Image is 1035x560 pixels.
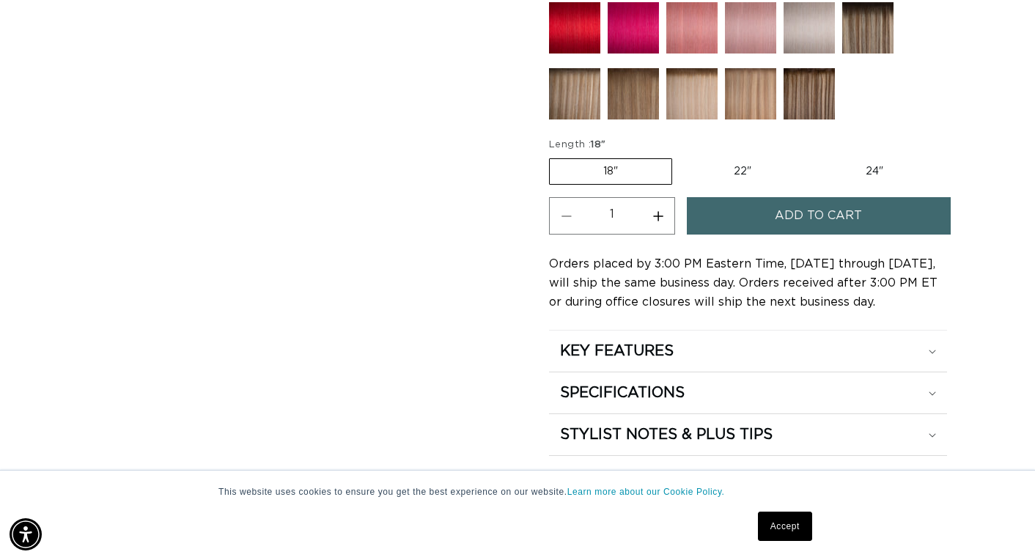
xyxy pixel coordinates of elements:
[666,2,718,61] a: Light Pink - Keratin Fusion
[608,2,659,61] a: Pink - Keratin Fusion
[725,2,776,61] a: Lilac - Keratin Fusion
[549,138,607,152] legend: Length :
[666,68,718,127] a: Tahoe Root Tap - Keratin Fusion
[549,2,600,54] img: Red - Keratin Fusion
[784,2,835,61] a: Silver - Keratin Fusion
[549,158,672,185] label: 18"
[591,140,605,150] span: 18"
[758,512,812,541] a: Accept
[725,2,776,54] img: Lilac - Keratin Fusion
[784,68,835,127] a: Como Root Tap - Keratin Fusion
[549,68,600,127] a: Victoria Root Tap - Keratin Fusion
[784,68,835,119] img: Como Root Tap - Keratin Fusion
[725,68,776,119] img: Arabian Root Tap - Keratin Fusion
[549,372,947,413] summary: SPECIFICATIONS
[842,2,894,54] img: Echo Root Tap - Keratin Fusion
[549,258,938,308] span: Orders placed by 3:00 PM Eastern Time, [DATE] through [DATE], will ship the same business day. Or...
[549,68,600,119] img: Victoria Root Tap - Keratin Fusion
[775,197,862,235] span: Add to cart
[842,2,894,61] a: Echo Root Tap - Keratin Fusion
[608,68,659,119] img: Erie Root Tap - Keratin Fusion
[784,2,835,54] img: Silver - Keratin Fusion
[560,383,685,402] h2: SPECIFICATIONS
[962,490,1035,560] iframe: Chat Widget
[680,159,805,184] label: 22"
[608,2,659,54] img: Pink - Keratin Fusion
[560,342,674,361] h2: KEY FEATURES
[812,159,937,184] label: 24"
[549,331,947,372] summary: KEY FEATURES
[560,425,773,444] h2: STYLIST NOTES & PLUS TIPS
[567,487,725,497] a: Learn more about our Cookie Policy.
[666,2,718,54] img: Light Pink - Keratin Fusion
[666,68,718,119] img: Tahoe Root Tap - Keratin Fusion
[10,518,42,550] div: Accessibility Menu
[687,197,951,235] button: Add to cart
[549,414,947,455] summary: STYLIST NOTES & PLUS TIPS
[218,485,817,498] p: This website uses cookies to ensure you get the best experience on our website.
[608,68,659,127] a: Erie Root Tap - Keratin Fusion
[725,68,776,127] a: Arabian Root Tap - Keratin Fusion
[549,2,600,61] a: Red - Keratin Fusion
